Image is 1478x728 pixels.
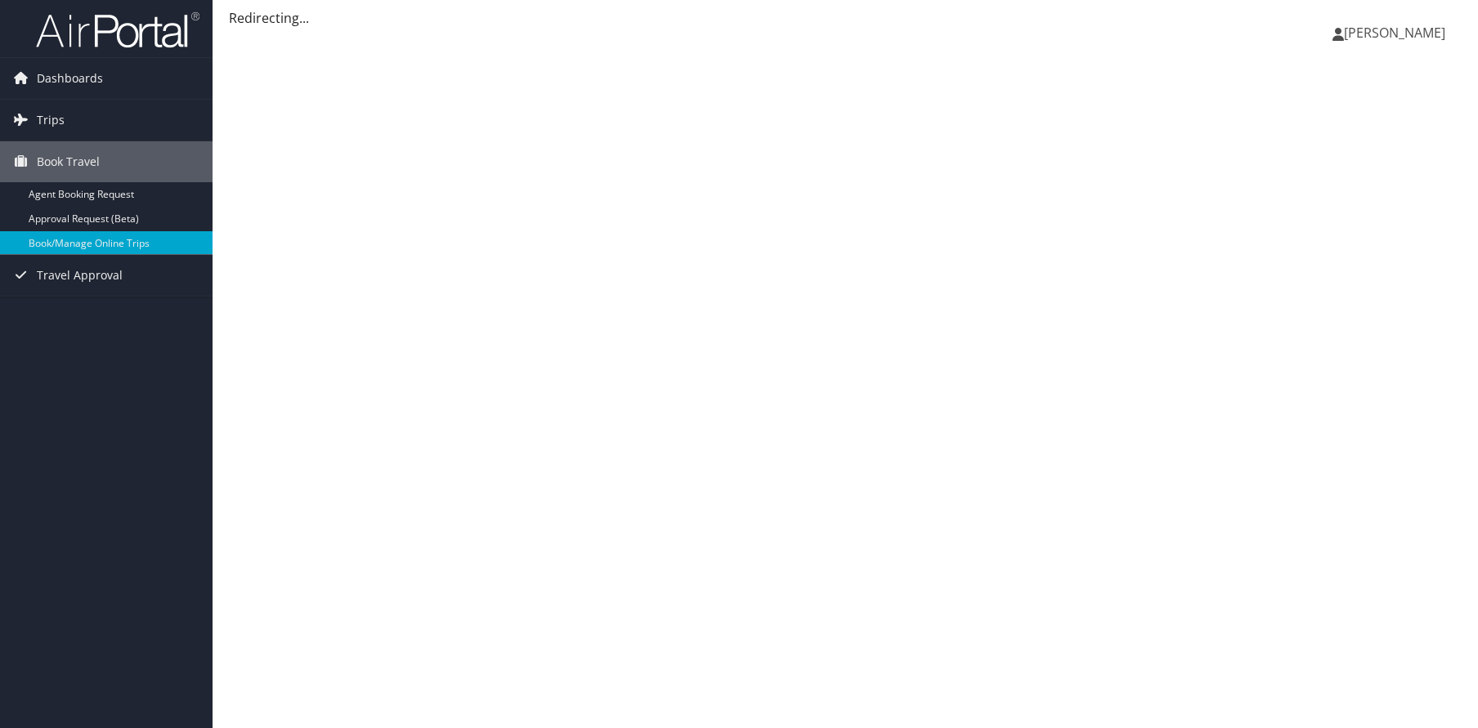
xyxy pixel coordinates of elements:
[37,58,103,99] span: Dashboards
[37,255,123,296] span: Travel Approval
[1332,8,1462,57] a: [PERSON_NAME]
[37,141,100,182] span: Book Travel
[36,11,199,49] img: airportal-logo.png
[1344,24,1445,42] span: [PERSON_NAME]
[37,100,65,141] span: Trips
[229,8,1462,28] div: Redirecting...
